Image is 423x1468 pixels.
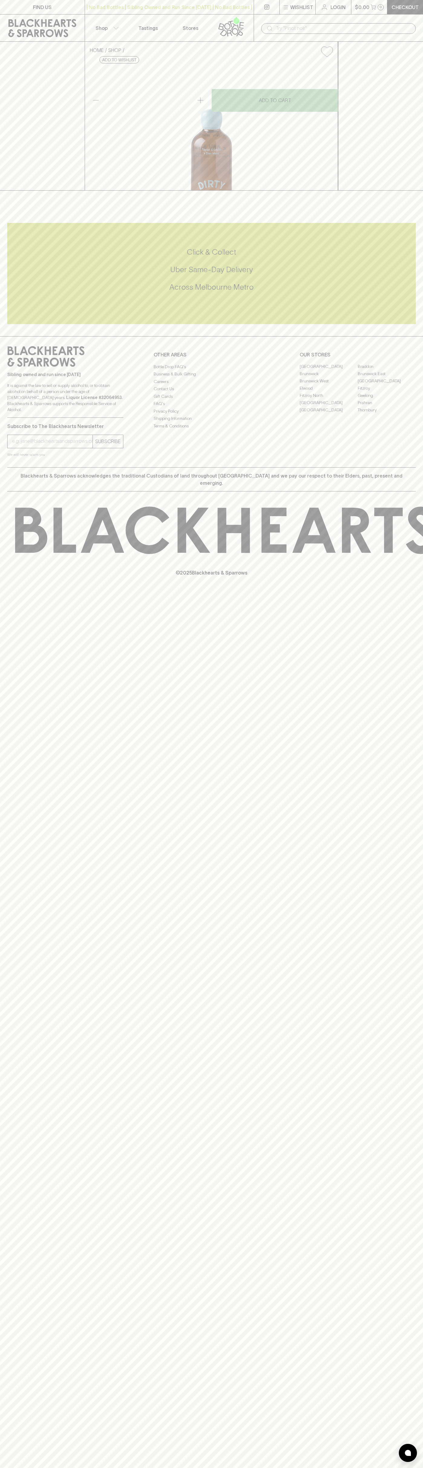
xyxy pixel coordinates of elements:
[405,1450,411,1456] img: bubble-icon
[12,472,411,487] p: Blackhearts & Sparrows acknowledges the traditional Custodians of land throughout [GEOGRAPHIC_DAT...
[358,378,416,385] a: [GEOGRAPHIC_DATA]
[259,97,291,104] p: ADD TO CART
[355,4,369,11] p: $0.00
[358,399,416,407] a: Prahran
[7,382,123,413] p: It is against the law to sell or supply alcohol to, or to obtain alcohol on behalf of a person un...
[169,14,212,41] a: Stores
[7,223,416,324] div: Call to action block
[154,415,270,422] a: Shipping Information
[154,407,270,415] a: Privacy Policy
[33,4,52,11] p: FIND US
[96,24,108,32] p: Shop
[108,47,121,53] a: SHOP
[300,385,358,392] a: Elwood
[300,370,358,378] a: Brunswick
[12,436,93,446] input: e.g. jane@blackheartsandsparrows.com.au
[212,89,338,112] button: ADD TO CART
[7,247,416,257] h5: Click & Collect
[358,392,416,399] a: Geelong
[138,24,158,32] p: Tastings
[358,370,416,378] a: Brunswick East
[95,438,121,445] p: SUBSCRIBE
[154,363,270,370] a: Bottle Drop FAQ's
[358,407,416,414] a: Thornbury
[85,14,127,41] button: Shop
[392,4,419,11] p: Checkout
[7,452,123,458] p: We will never spam you
[85,62,338,190] img: 18533.png
[276,24,411,33] input: Try "Pinot noir"
[290,4,313,11] p: Wishlist
[379,5,382,9] p: 0
[300,351,416,358] p: OUR STORES
[154,351,270,358] p: OTHER AREAS
[183,24,198,32] p: Stores
[154,422,270,430] a: Terms & Conditions
[300,392,358,399] a: Fitzroy North
[7,423,123,430] p: Subscribe to The Blackhearts Newsletter
[300,378,358,385] a: Brunswick West
[90,47,104,53] a: HOME
[154,385,270,393] a: Contact Us
[319,44,335,60] button: Add to wishlist
[7,265,416,275] h5: Uber Same-Day Delivery
[154,393,270,400] a: Gift Cards
[7,282,416,292] h5: Across Melbourne Metro
[300,399,358,407] a: [GEOGRAPHIC_DATA]
[358,385,416,392] a: Fitzroy
[66,395,122,400] strong: Liquor License #32064953
[300,407,358,414] a: [GEOGRAPHIC_DATA]
[7,372,123,378] p: Sibling owned and run since [DATE]
[300,363,358,370] a: [GEOGRAPHIC_DATA]
[154,378,270,385] a: Careers
[330,4,346,11] p: Login
[127,14,169,41] a: Tastings
[93,435,123,448] button: SUBSCRIBE
[154,400,270,407] a: FAQ's
[99,56,139,63] button: Add to wishlist
[154,371,270,378] a: Business & Bulk Gifting
[358,363,416,370] a: Braddon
